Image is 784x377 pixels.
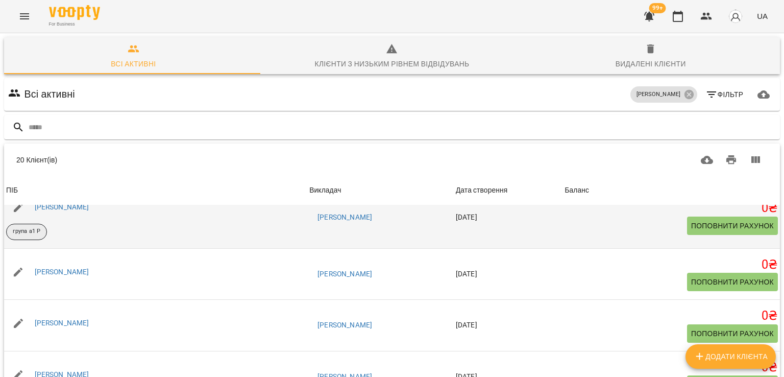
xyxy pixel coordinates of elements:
[616,58,686,70] div: Видалені клієнти
[317,320,372,331] a: [PERSON_NAME]
[649,3,666,13] span: 99+
[691,276,774,288] span: Поповнити рахунок
[35,203,89,211] a: [PERSON_NAME]
[701,85,747,104] button: Фільтр
[35,319,89,327] a: [PERSON_NAME]
[687,217,778,235] button: Поповнити рахунок
[705,88,743,101] span: Фільтр
[309,184,452,197] span: Викладач
[317,269,372,279] a: [PERSON_NAME]
[6,184,18,197] div: ПІБ
[687,273,778,291] button: Поповнити рахунок
[565,184,778,197] span: Баланс
[743,148,768,172] button: Вигляд колонок
[35,268,89,276] a: [PERSON_NAME]
[111,58,156,70] div: Всі активні
[687,324,778,343] button: Поповнити рахунок
[6,184,305,197] span: ПІБ
[691,327,774,340] span: Поповнити рахунок
[315,58,470,70] div: Клієнти з низьким рівнем відвідувань
[317,213,372,223] a: [PERSON_NAME]
[13,227,40,236] p: група а1 Р
[757,11,768,21] span: UA
[728,9,743,23] img: avatar_s.png
[309,184,341,197] div: Викладач
[454,300,563,351] td: [DATE]
[636,90,680,99] p: [PERSON_NAME]
[753,7,772,26] button: UA
[695,148,719,172] button: Завантажити CSV
[456,184,507,197] div: Sort
[454,187,563,249] td: [DATE]
[719,148,744,172] button: Друк
[565,200,778,216] h5: 0 ₴
[6,184,18,197] div: Sort
[565,360,778,375] h5: 0 ₴
[24,86,75,102] h6: Всі активні
[685,344,776,369] button: Додати клієнта
[565,308,778,324] h5: 0 ₴
[12,4,37,29] button: Menu
[16,155,376,165] div: 20 Клієнт(ів)
[630,86,697,103] div: [PERSON_NAME]
[565,257,778,273] h5: 0 ₴
[49,21,100,28] span: For Business
[565,184,589,197] div: Sort
[691,220,774,232] span: Поповнити рахунок
[4,144,780,176] div: Table Toolbar
[49,5,100,20] img: Voopty Logo
[309,184,341,197] div: Sort
[565,184,589,197] div: Баланс
[6,224,47,240] div: група а1 Р
[454,248,563,300] td: [DATE]
[456,184,507,197] div: Дата створення
[694,350,768,363] span: Додати клієнта
[456,184,561,197] span: Дата створення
